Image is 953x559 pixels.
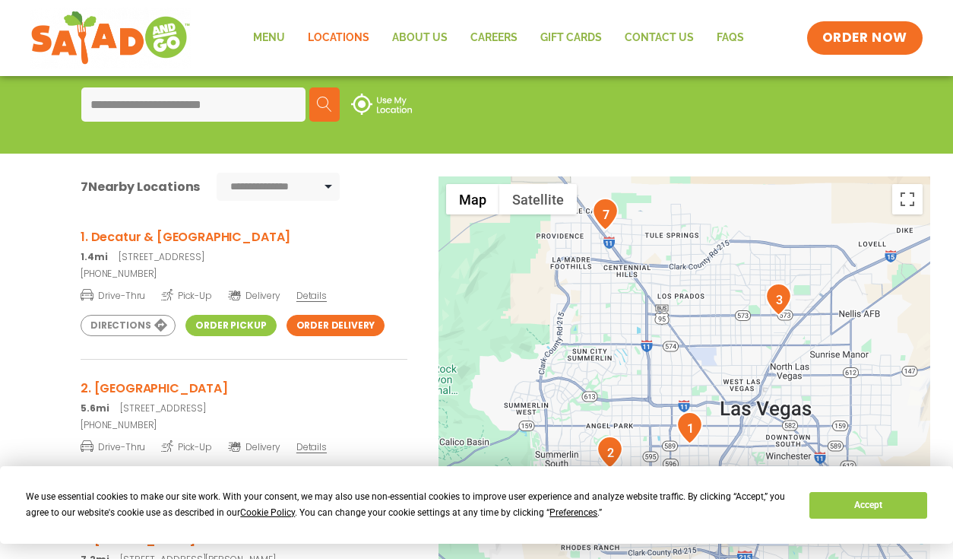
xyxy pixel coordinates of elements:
a: Drive-Thru Pick-Up Delivery Details [81,284,407,303]
span: Delivery [228,289,280,303]
span: Details [296,440,327,453]
span: Drive-Thru [81,287,145,303]
h3: 2. [GEOGRAPHIC_DATA] [81,379,407,398]
a: [PHONE_NUMBER] [81,418,407,432]
span: Drive-Thru [81,439,145,454]
a: 1. Decatur & [GEOGRAPHIC_DATA] 1.4mi[STREET_ADDRESS] [81,227,407,264]
a: About Us [381,21,459,56]
span: Pick-Up [161,439,212,454]
div: 1 [676,411,703,444]
nav: Menu [242,21,755,56]
a: Careers [459,21,529,56]
button: Show satellite imagery [499,184,577,214]
a: Locations [296,21,381,56]
a: Order Delivery [287,315,385,336]
a: Directions [81,315,176,336]
span: 7 [81,178,88,195]
h3: 1. Decatur & [GEOGRAPHIC_DATA] [81,227,407,246]
button: Show street map [446,184,499,214]
div: We use essential cookies to make our site work. With your consent, we may also use non-essential ... [26,489,791,521]
p: [STREET_ADDRESS] [81,402,407,415]
a: Menu [242,21,296,56]
span: Details [296,289,327,302]
span: Pick-Up [161,287,212,303]
a: Contact Us [613,21,705,56]
p: [STREET_ADDRESS] [81,250,407,264]
span: ORDER NOW [822,29,907,47]
span: Delivery [228,440,280,454]
span: Cookie Policy [240,507,295,518]
button: Toggle fullscreen view [892,184,923,214]
a: 2. [GEOGRAPHIC_DATA] 5.6mi[STREET_ADDRESS] [81,379,407,415]
div: 3 [765,283,792,316]
a: ORDER NOW [807,21,923,55]
strong: 5.6mi [81,402,109,414]
div: Nearby Locations [81,177,200,196]
a: [PHONE_NUMBER] [81,267,407,281]
span: Preferences [549,507,597,518]
a: Order Pickup [185,315,276,336]
strong: 1.4mi [81,250,107,263]
a: Drive-Thru Pick-Up Delivery Details [81,435,407,454]
img: use-location.svg [351,94,412,115]
a: FAQs [705,21,755,56]
img: new-SAG-logo-768×292 [30,8,191,68]
button: Accept [809,492,926,519]
div: 7 [592,198,619,230]
img: search.svg [317,97,332,112]
div: 2 [597,436,623,468]
a: GIFT CARDS [529,21,613,56]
